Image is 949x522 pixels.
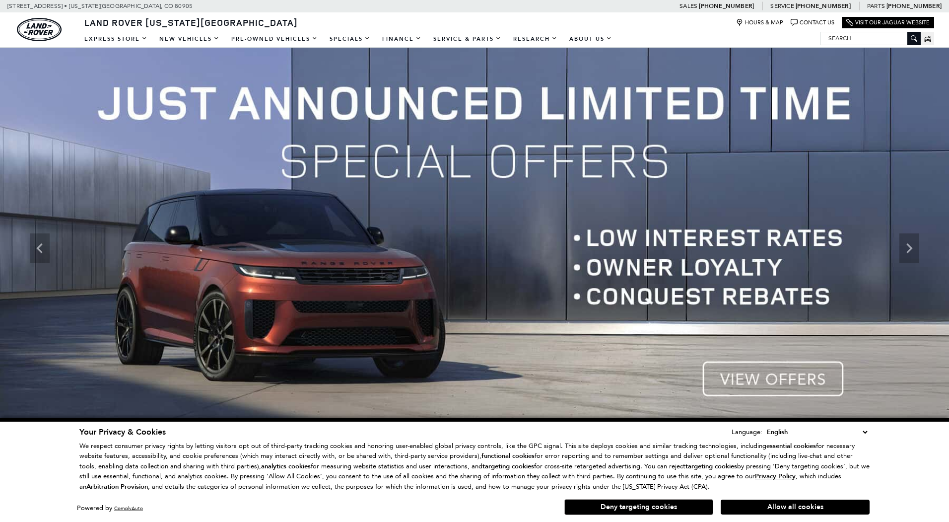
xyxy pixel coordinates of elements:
[86,482,148,491] strong: Arbitration Provision
[225,30,324,48] a: Pre-Owned Vehicles
[563,30,618,48] a: About Us
[17,18,62,41] img: Land Rover
[770,2,794,9] span: Service
[867,2,885,9] span: Parts
[376,30,427,48] a: Finance
[699,2,754,10] a: [PHONE_NUMBER]
[766,442,816,450] strong: essential cookies
[764,427,870,438] select: Language Select
[30,233,50,263] div: Previous
[7,2,193,9] a: [STREET_ADDRESS] • [US_STATE][GEOGRAPHIC_DATA], CO 80905
[427,30,507,48] a: Service & Parts
[736,19,783,26] a: Hours & Map
[78,30,153,48] a: EXPRESS STORE
[78,16,304,28] a: Land Rover [US_STATE][GEOGRAPHIC_DATA]
[507,30,563,48] a: Research
[78,30,618,48] nav: Main Navigation
[261,462,311,471] strong: analytics cookies
[564,499,713,515] button: Deny targeting cookies
[755,472,796,481] u: Privacy Policy
[84,16,298,28] span: Land Rover [US_STATE][GEOGRAPHIC_DATA]
[685,462,737,471] strong: targeting cookies
[846,19,930,26] a: Visit Our Jaguar Website
[886,2,942,10] a: [PHONE_NUMBER]
[79,441,870,492] p: We respect consumer privacy rights by letting visitors opt out of third-party tracking cookies an...
[79,427,166,438] span: Your Privacy & Cookies
[899,233,919,263] div: Next
[791,19,834,26] a: Contact Us
[679,2,697,9] span: Sales
[77,505,143,512] div: Powered by
[481,451,535,460] strong: functional cookies
[17,18,62,41] a: land-rover
[482,462,534,471] strong: targeting cookies
[153,30,225,48] a: New Vehicles
[732,429,762,435] div: Language:
[755,472,796,480] a: Privacy Policy
[114,505,143,512] a: ComplyAuto
[721,500,870,515] button: Allow all cookies
[796,2,851,10] a: [PHONE_NUMBER]
[821,32,920,44] input: Search
[324,30,376,48] a: Specials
